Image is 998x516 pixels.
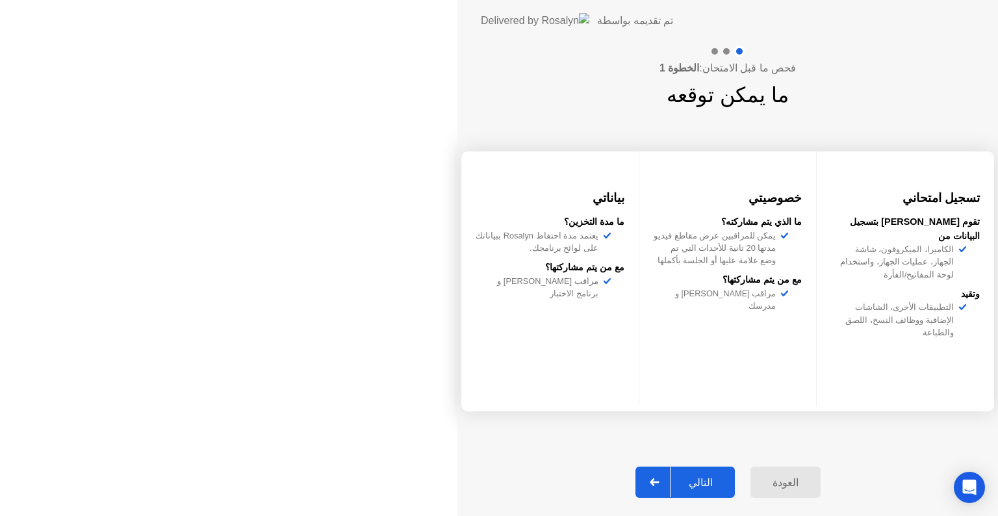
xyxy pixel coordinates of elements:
[750,467,821,498] button: العودة
[635,467,735,498] button: التالي
[476,189,624,207] h3: بياناتي
[659,60,796,76] h4: فحص ما قبل الامتحان:
[476,229,604,254] div: يعتمد مدة احتفاظ Rosalyn ببياناتك على لوائح برنامجك.
[667,79,789,110] h1: ما يمكن توقعه
[476,275,604,300] div: مراقب [PERSON_NAME] و برنامج الاختبار
[481,13,589,28] img: Delivered by Rosalyn
[831,215,980,243] div: تقوم [PERSON_NAME] بتسجيل البيانات من
[476,261,624,275] div: مع من يتم مشاركتها؟
[476,215,624,229] div: ما مدة التخزين؟
[831,189,980,207] h3: تسجيل امتحاني
[754,476,817,489] div: العودة
[659,62,699,73] b: الخطوة 1
[654,229,782,267] div: يمكن للمراقبين عرض مقاطع فيديو مدتها 20 ثانية للأحداث التي تم وضع علامة عليها أو الجلسة بأكملها
[954,472,985,503] div: Open Intercom Messenger
[831,287,980,302] div: وتقيد
[654,273,802,287] div: مع من يتم مشاركتها؟
[831,301,959,339] div: التطبيقات الأخرى، الشاشات الإضافية ووظائف النسخ، اللصق والطباعة
[654,287,782,312] div: مراقب [PERSON_NAME] و مدرسك
[597,13,673,29] div: تم تقديمه بواسطة
[671,476,731,489] div: التالي
[654,189,802,207] h3: خصوصيتي
[831,243,959,281] div: الكاميرا، الميكروفون، شاشة الجهاز، عمليات الجهاز، واستخدام لوحة المفاتيح/الفأرة
[654,215,802,229] div: ما الذي يتم مشاركته؟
